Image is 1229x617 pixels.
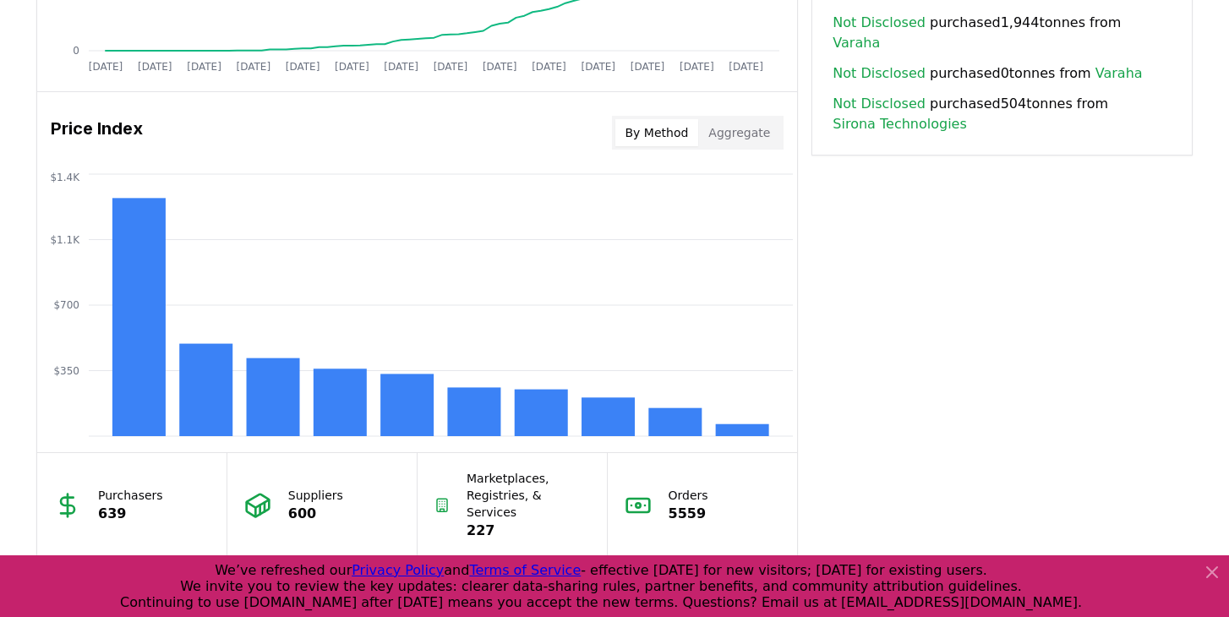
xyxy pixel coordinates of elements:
[1095,63,1143,84] a: Varaha
[833,94,1172,134] span: purchased 504 tonnes from
[51,116,143,150] h3: Price Index
[53,299,79,311] tspan: $700
[73,45,79,57] tspan: 0
[187,61,221,73] tspan: [DATE]
[53,365,79,377] tspan: $350
[434,61,468,73] tspan: [DATE]
[50,172,80,183] tspan: $1.4K
[237,61,271,73] tspan: [DATE]
[288,487,343,504] p: Suppliers
[833,94,926,114] a: Not Disclosed
[288,504,343,524] p: 600
[138,61,172,73] tspan: [DATE]
[89,61,123,73] tspan: [DATE]
[532,61,566,73] tspan: [DATE]
[680,61,714,73] tspan: [DATE]
[833,13,926,33] a: Not Disclosed
[833,13,1172,53] span: purchased 1,944 tonnes from
[669,504,708,524] p: 5559
[698,119,780,146] button: Aggregate
[467,470,590,521] p: Marketplaces, Registries, & Services
[50,234,80,246] tspan: $1.1K
[833,63,1142,84] span: purchased 0 tonnes from
[335,61,369,73] tspan: [DATE]
[98,504,163,524] p: 639
[581,61,615,73] tspan: [DATE]
[615,119,699,146] button: By Method
[467,521,590,541] p: 227
[833,63,926,84] a: Not Disclosed
[729,61,763,73] tspan: [DATE]
[631,61,665,73] tspan: [DATE]
[483,61,517,73] tspan: [DATE]
[669,487,708,504] p: Orders
[98,487,163,504] p: Purchasers
[833,114,966,134] a: Sirona Technologies
[833,33,880,53] a: Varaha
[384,61,418,73] tspan: [DATE]
[286,61,320,73] tspan: [DATE]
